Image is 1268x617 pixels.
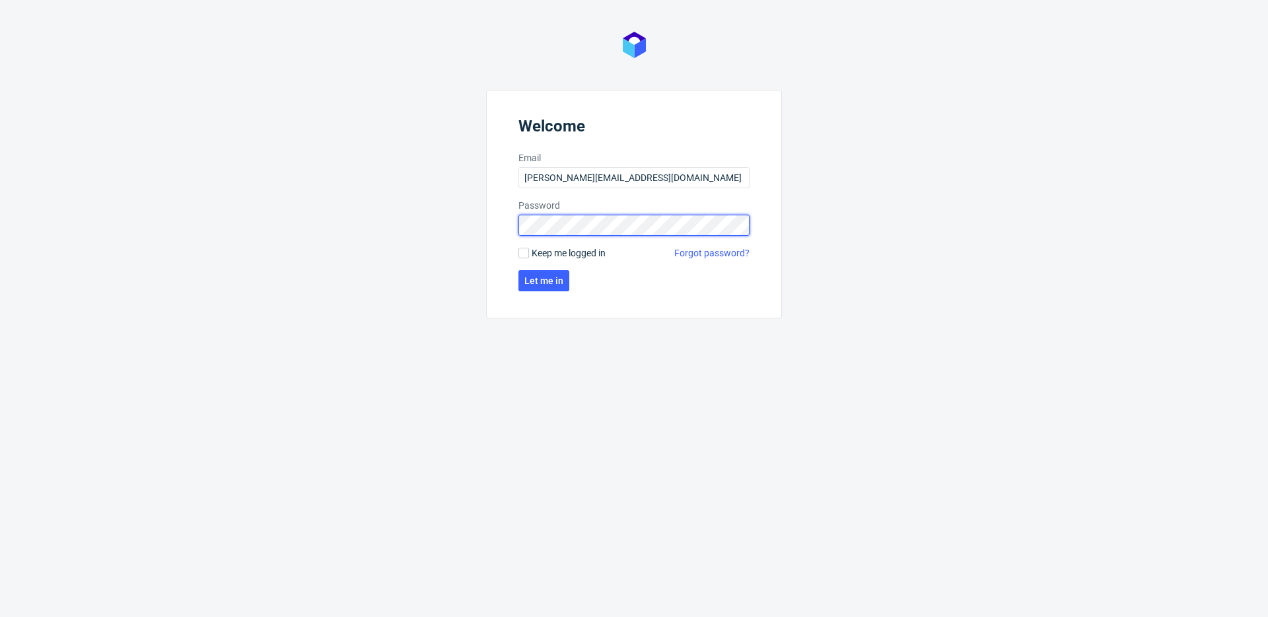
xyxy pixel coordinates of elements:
[532,246,606,260] span: Keep me logged in
[518,167,750,188] input: you@youremail.com
[518,151,750,164] label: Email
[524,276,563,285] span: Let me in
[674,246,750,260] a: Forgot password?
[518,199,750,212] label: Password
[518,117,750,141] header: Welcome
[518,270,569,291] button: Let me in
